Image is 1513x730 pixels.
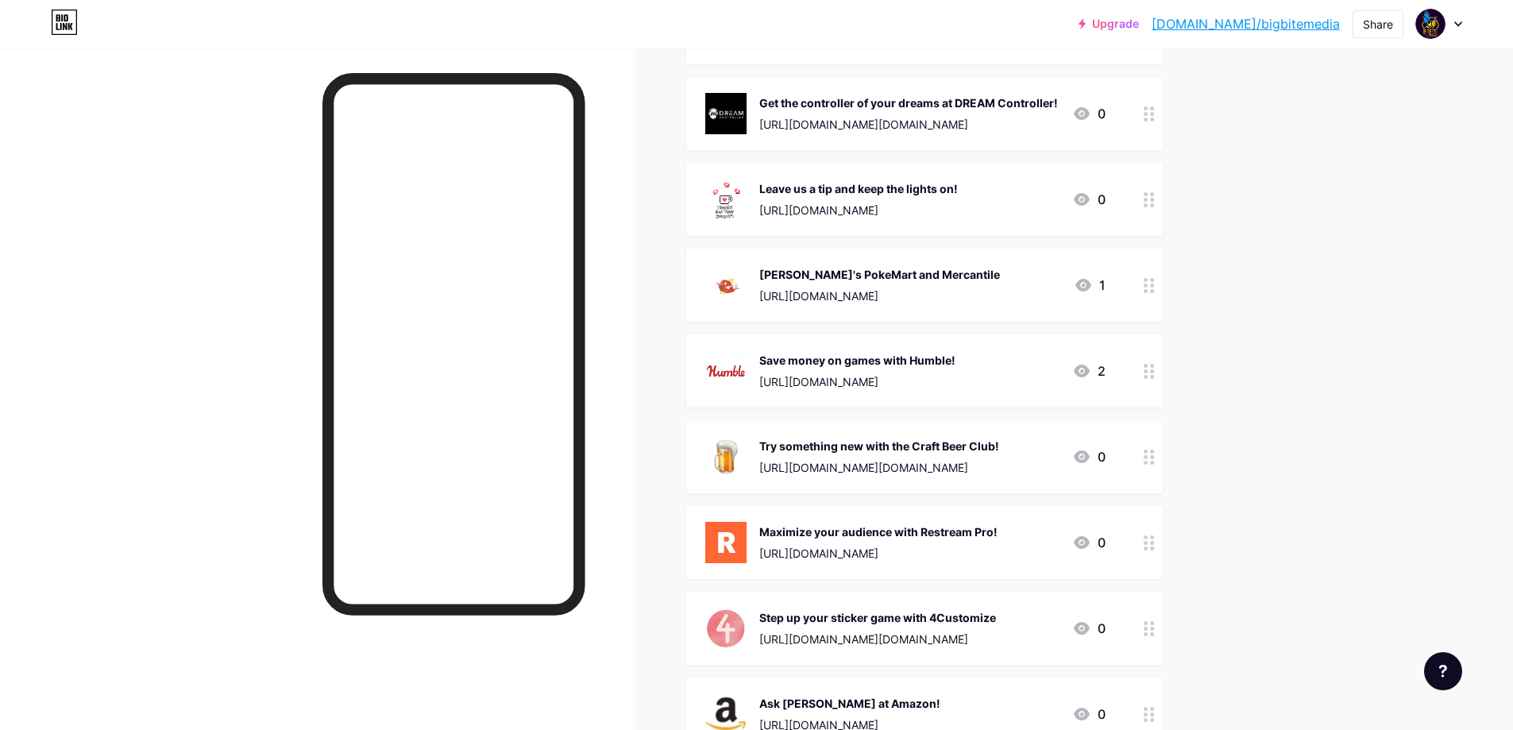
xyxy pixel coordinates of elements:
[759,438,999,454] div: Try something new with the Craft Beer Club!
[705,436,747,477] img: Try something new with the Craft Beer Club!
[1363,16,1393,33] div: Share
[705,350,747,392] img: Save money on games with Humble!
[1072,190,1106,209] div: 0
[759,95,1058,111] div: Get the controller of your dreams at DREAM Controller!
[1415,9,1445,39] img: bigbitemedia
[705,522,747,563] img: Maximize your audience with Restream Pro!
[705,179,747,220] img: Leave us a tip and keep the lights on!
[759,459,999,476] div: [URL][DOMAIN_NAME][DOMAIN_NAME]
[759,631,996,647] div: [URL][DOMAIN_NAME][DOMAIN_NAME]
[705,93,747,134] img: Get the controller of your dreams at DREAM Controller!
[1072,104,1106,123] div: 0
[759,288,1000,304] div: [URL][DOMAIN_NAME]
[1152,14,1340,33] a: [DOMAIN_NAME]/bigbitemedia
[1074,276,1106,295] div: 1
[759,523,998,540] div: Maximize your audience with Restream Pro!
[759,266,1000,283] div: [PERSON_NAME]'s PokeMart and Mercantile
[759,180,958,197] div: Leave us a tip and keep the lights on!
[759,116,1058,133] div: [URL][DOMAIN_NAME][DOMAIN_NAME]
[705,608,747,649] img: Step up your sticker game with 4Customize
[1079,17,1139,30] a: Upgrade
[759,352,955,369] div: Save money on games with Humble!
[759,373,955,390] div: [URL][DOMAIN_NAME]
[759,202,958,218] div: [URL][DOMAIN_NAME]
[759,609,996,626] div: Step up your sticker game with 4Customize
[705,265,747,306] img: Andre's PokeMart and Mercantile
[759,695,940,712] div: Ask [PERSON_NAME] at Amazon!
[1072,705,1106,724] div: 0
[759,545,998,562] div: [URL][DOMAIN_NAME]
[1072,361,1106,380] div: 2
[1072,447,1106,466] div: 0
[1072,533,1106,552] div: 0
[1072,619,1106,638] div: 0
